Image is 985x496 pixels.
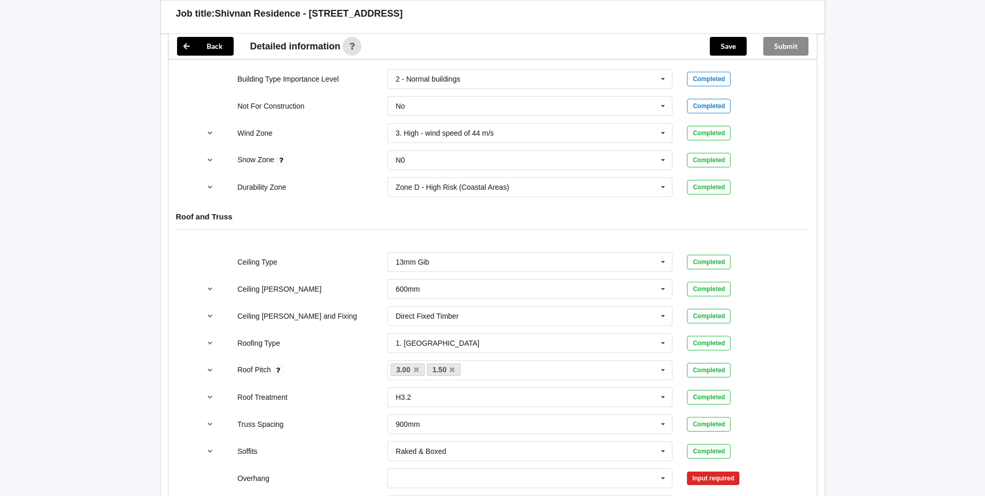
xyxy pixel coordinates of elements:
div: Completed [687,309,731,323]
div: No [396,102,405,110]
button: reference-toggle [200,442,220,461]
button: reference-toggle [200,388,220,407]
button: reference-toggle [200,415,220,434]
div: Direct Fixed Timber [396,312,458,320]
div: N0 [396,156,405,164]
button: reference-toggle [200,151,220,169]
h3: Shivnan Residence - [STREET_ADDRESS] [215,8,403,20]
label: Roof Treatment [237,393,288,401]
button: Back [177,37,234,56]
div: Completed [687,282,731,296]
span: Detailed information [250,42,341,51]
button: reference-toggle [200,307,220,325]
h4: Roof and Truss [176,212,809,221]
div: Completed [687,99,731,113]
div: Completed [687,336,731,350]
a: 1.50 [427,363,461,376]
div: Completed [687,363,731,377]
div: Completed [687,417,731,432]
label: Snow Zone [237,155,276,164]
div: H3.2 [396,394,411,401]
div: Completed [687,255,731,269]
div: Zone D - High Risk (Coastal Areas) [396,184,509,191]
div: Completed [687,153,731,167]
div: 1. [GEOGRAPHIC_DATA] [396,340,479,347]
div: Input required [687,472,739,485]
label: Ceiling [PERSON_NAME] [237,285,321,293]
div: Completed [687,444,731,459]
div: 3. High - wind speed of 44 m/s [396,129,494,137]
div: Completed [687,72,731,86]
div: Completed [687,180,731,194]
div: 600mm [396,285,420,293]
h3: Job title: [176,8,215,20]
label: Ceiling [PERSON_NAME] and Fixing [237,312,357,320]
label: Soffits [237,447,258,455]
label: Not For Construction [237,102,304,110]
label: Overhang [237,474,269,482]
label: Roofing Type [237,339,280,347]
button: reference-toggle [200,334,220,353]
a: 3.00 [390,363,425,376]
button: reference-toggle [200,124,220,142]
label: Building Type Importance Level [237,75,339,83]
label: Durability Zone [237,183,286,191]
label: Roof Pitch [237,366,273,374]
div: Completed [687,390,731,404]
label: Wind Zone [237,129,273,137]
button: reference-toggle [200,361,220,380]
div: Raked & Boxed [396,448,446,455]
button: reference-toggle [200,178,220,197]
button: reference-toggle [200,280,220,298]
div: Completed [687,126,731,140]
div: 2 - Normal buildings [396,75,461,83]
div: 900mm [396,421,420,428]
div: 13mm Gib [396,258,429,266]
label: Ceiling Type [237,258,277,266]
label: Truss Spacing [237,420,284,428]
button: Save [710,37,747,56]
